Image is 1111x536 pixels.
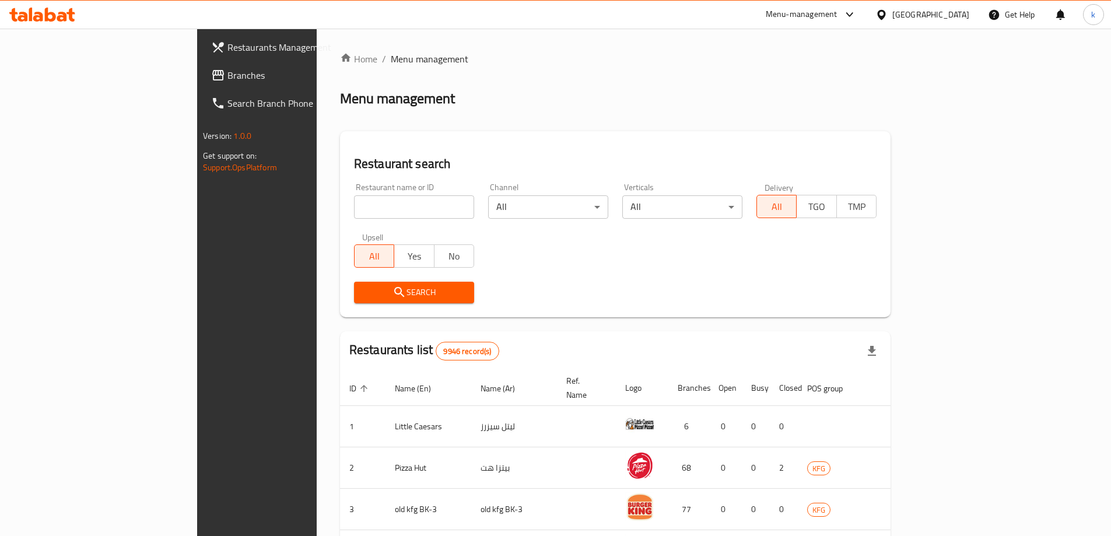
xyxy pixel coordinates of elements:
[354,282,474,303] button: Search
[385,447,471,489] td: Pizza Hut
[439,248,469,265] span: No
[807,381,858,395] span: POS group
[382,52,386,66] li: /
[471,489,557,530] td: old kfg BK-3
[349,341,499,360] h2: Restaurants list
[233,128,251,143] span: 1.0.0
[709,406,742,447] td: 0
[385,406,471,447] td: Little Caesars
[566,374,602,402] span: Ref. Name
[202,33,383,61] a: Restaurants Management
[836,195,877,218] button: TMP
[385,489,471,530] td: old kfg BK-3
[395,381,446,395] span: Name (En)
[471,406,557,447] td: ليتل سيزرز
[842,198,872,215] span: TMP
[808,462,830,475] span: KFG
[770,447,798,489] td: 2
[481,381,530,395] span: Name (Ar)
[471,447,557,489] td: بيتزا هت
[354,195,474,219] input: Search for restaurant name or ID..
[354,155,877,173] h2: Restaurant search
[668,406,709,447] td: 6
[394,244,434,268] button: Yes
[399,248,429,265] span: Yes
[349,381,371,395] span: ID
[796,195,836,218] button: TGO
[227,68,373,82] span: Branches
[202,89,383,117] a: Search Branch Phone
[488,195,608,219] div: All
[363,285,465,300] span: Search
[668,447,709,489] td: 68
[625,451,654,480] img: Pizza Hut
[436,342,499,360] div: Total records count
[770,489,798,530] td: 0
[359,248,390,265] span: All
[340,89,455,108] h2: Menu management
[362,233,384,241] label: Upsell
[742,447,770,489] td: 0
[622,195,742,219] div: All
[770,370,798,406] th: Closed
[625,492,654,521] img: old kfg BK-3
[709,447,742,489] td: 0
[766,8,837,22] div: Menu-management
[1091,8,1095,21] span: k
[762,198,792,215] span: All
[203,128,232,143] span: Version:
[742,406,770,447] td: 0
[742,370,770,406] th: Busy
[436,346,498,357] span: 9946 record(s)
[801,198,832,215] span: TGO
[616,370,668,406] th: Logo
[770,406,798,447] td: 0
[227,40,373,54] span: Restaurants Management
[892,8,969,21] div: [GEOGRAPHIC_DATA]
[709,370,742,406] th: Open
[354,244,394,268] button: All
[756,195,797,218] button: All
[625,409,654,439] img: Little Caesars
[202,61,383,89] a: Branches
[668,370,709,406] th: Branches
[203,148,257,163] span: Get support on:
[391,52,468,66] span: Menu management
[227,96,373,110] span: Search Branch Phone
[808,503,830,517] span: KFG
[434,244,474,268] button: No
[340,52,891,66] nav: breadcrumb
[858,337,886,365] div: Export file
[709,489,742,530] td: 0
[203,160,277,175] a: Support.OpsPlatform
[765,183,794,191] label: Delivery
[668,489,709,530] td: 77
[742,489,770,530] td: 0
